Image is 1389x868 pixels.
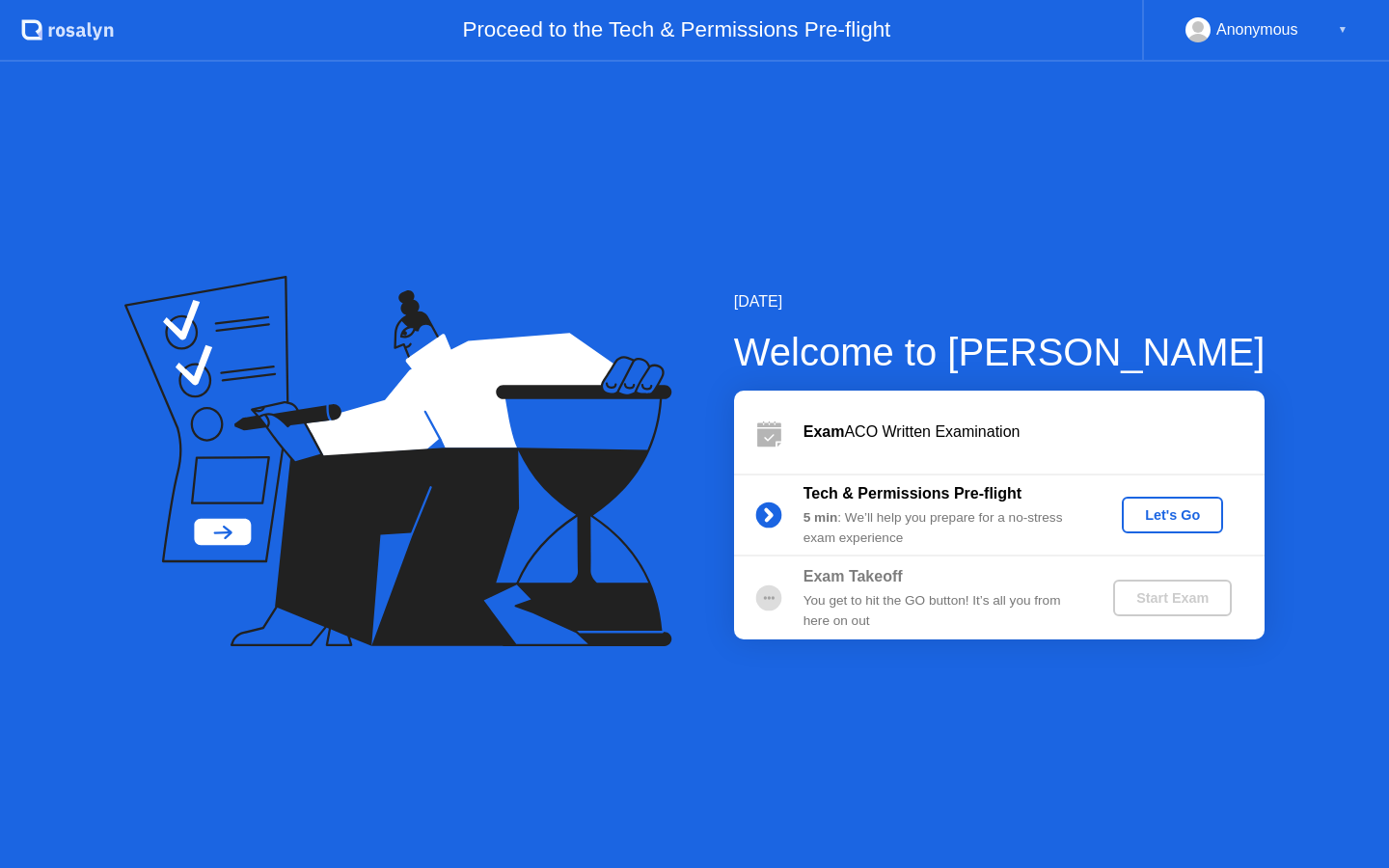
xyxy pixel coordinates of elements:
div: Start Exam [1121,590,1224,606]
b: Exam [803,423,845,440]
div: Let's Go [1130,507,1215,523]
button: Start Exam [1113,580,1232,616]
b: Tech & Permissions Pre-flight [803,485,1021,502]
div: : We’ll help you prepare for a no-stress exam experience [803,508,1081,548]
div: [DATE] [734,290,1266,313]
b: Exam Takeoff [803,568,903,584]
div: You get to hit the GO button! It’s all you from here on out [803,591,1081,631]
button: Let's Go [1122,497,1223,533]
div: ACO Written Examination [803,420,1265,444]
div: ▼ [1338,17,1348,42]
div: Anonymous [1216,17,1298,42]
b: 5 min [803,510,838,525]
div: Welcome to [PERSON_NAME] [734,323,1266,381]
